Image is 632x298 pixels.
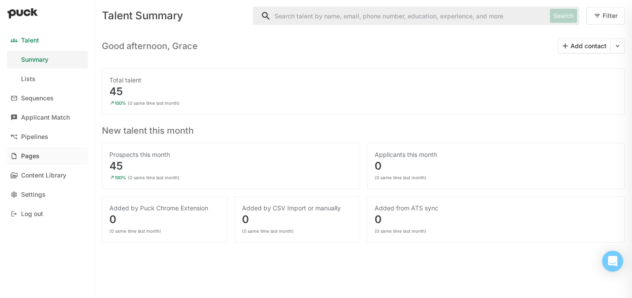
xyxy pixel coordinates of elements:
[558,39,610,53] button: Add contact
[7,167,88,184] a: Content Library
[7,89,88,107] a: Sequences
[109,214,220,225] div: 0
[602,251,623,272] div: Open Intercom Messenger
[115,175,126,180] div: 100%
[21,56,48,64] div: Summary
[115,100,126,106] div: 100%
[7,147,88,165] a: Pages
[21,37,39,44] div: Talent
[7,128,88,145] a: Pipelines
[109,228,161,234] div: (0 same time last month)
[21,133,48,141] div: Pipelines
[109,150,353,159] div: Prospects this month
[253,7,546,25] input: Search
[242,214,353,225] div: 0
[109,76,618,85] div: Total talent
[21,153,40,160] div: Pages
[21,172,66,179] div: Content Library
[586,7,625,25] button: Filter
[7,70,88,88] a: Lists
[7,186,88,203] a: Settings
[21,95,54,102] div: Sequences
[128,100,180,106] div: (0 same time last month)
[375,204,618,213] div: Added from ATS sync
[109,86,618,97] div: 45
[102,41,198,51] h3: Good afternoon, Grace
[21,210,43,218] div: Log out
[375,175,426,180] div: (0 same time last month)
[7,109,88,126] a: Applicant Match
[375,150,618,159] div: Applicants this month
[109,204,220,213] div: Added by Puck Chrome Extension
[128,175,180,180] div: (0 same time last month)
[242,228,294,234] div: (0 same time last month)
[21,114,70,121] div: Applicant Match
[102,122,625,136] h3: New talent this month
[7,32,88,49] a: Talent
[242,204,353,213] div: Added by CSV Import or manually
[375,228,426,234] div: (0 same time last month)
[102,11,246,21] div: Talent Summary
[375,161,618,171] div: 0
[21,75,36,83] div: Lists
[109,161,353,171] div: 45
[375,214,618,225] div: 0
[7,51,88,68] a: Summary
[21,191,46,199] div: Settings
